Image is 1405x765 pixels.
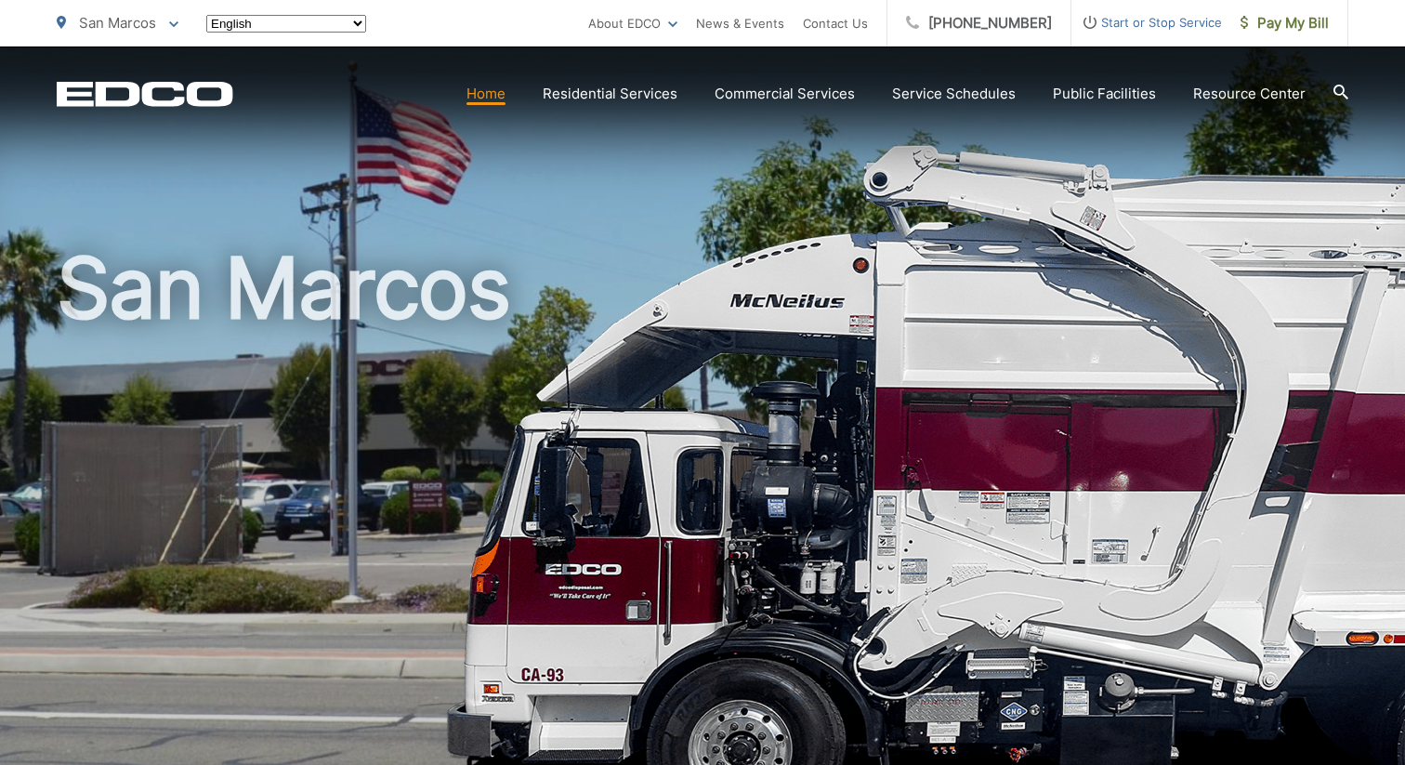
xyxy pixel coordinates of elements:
a: Residential Services [543,83,677,105]
a: Commercial Services [715,83,855,105]
a: EDCD logo. Return to the homepage. [57,81,233,107]
a: News & Events [696,12,784,34]
a: About EDCO [588,12,677,34]
a: Home [466,83,506,105]
a: Public Facilities [1053,83,1156,105]
span: Pay My Bill [1241,12,1329,34]
span: San Marcos [79,14,156,32]
select: Select a language [206,15,366,33]
a: Contact Us [803,12,868,34]
a: Service Schedules [892,83,1016,105]
a: Resource Center [1193,83,1306,105]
